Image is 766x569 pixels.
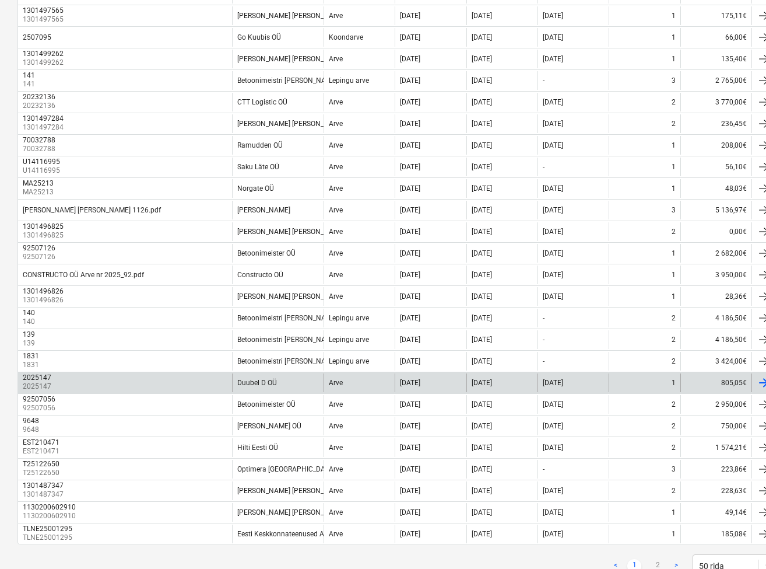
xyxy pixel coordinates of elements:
div: - [543,314,544,322]
div: [DATE] [400,141,420,149]
div: Constructo OÜ [237,271,283,279]
div: [DATE] [472,249,492,257]
div: 92507056 [23,395,55,403]
div: [DATE] [400,163,420,171]
div: [DATE] [543,33,563,41]
div: 1301497284 [23,114,64,123]
div: [DATE] [400,487,420,495]
div: [DATE] [543,487,563,495]
div: 48,03€ [680,179,751,198]
div: [DATE] [543,120,563,128]
div: 1 [672,379,676,387]
div: - [543,76,544,85]
div: 2 [672,228,676,236]
div: Betoonimeister OÜ [237,249,296,257]
div: [DATE] [400,400,420,409]
div: [PERSON_NAME] [PERSON_NAME] OÜ [237,508,356,516]
div: MA25213 [23,179,54,187]
div: Betoonimeistri [PERSON_NAME] OÜ [237,314,349,322]
div: [DATE] [472,33,492,41]
div: Arve [329,206,343,214]
p: MA25213 [23,187,56,197]
div: Arve [329,422,343,430]
div: 750,00€ [680,417,751,435]
div: 1 [672,12,676,20]
div: 70032788 [23,136,55,144]
div: 2025147 [23,373,51,382]
div: 20232136 [23,93,55,101]
div: [DATE] [543,400,563,409]
div: 1 [672,271,676,279]
p: T25122650 [23,468,62,478]
div: Arve [329,141,343,149]
div: [PERSON_NAME] [PERSON_NAME] OÜ [237,487,356,495]
div: [DATE] [543,141,563,149]
div: 141 [23,71,35,79]
div: 56,10€ [680,158,751,176]
div: [DATE] [543,98,563,106]
div: Arve [329,55,343,63]
div: 139 [23,330,35,338]
div: 1 [672,141,676,149]
div: [DATE] [472,357,492,365]
div: 1130200602910 [23,503,76,511]
div: [DATE] [400,271,420,279]
div: 4 186,50€ [680,330,751,349]
div: 2 [672,487,676,495]
p: 2025147 [23,382,54,392]
div: [DATE] [543,530,563,538]
div: Saku Läte OÜ [237,163,279,171]
div: Betoonimeistri [PERSON_NAME] OÜ [237,76,349,85]
div: [DATE] [543,228,563,236]
div: Arve [329,292,343,301]
p: 9648 [23,425,41,435]
div: Arve [329,444,343,452]
div: U14116995 [23,158,60,166]
div: Arve [329,530,343,538]
div: 2 [672,120,676,128]
div: 2 [672,422,676,430]
div: [DATE] [472,530,492,538]
div: 3 [672,206,676,214]
div: 3 [672,465,676,473]
div: [PERSON_NAME] OÜ [237,422,301,430]
div: [DATE] [472,487,492,495]
div: 0,00€ [680,222,751,241]
div: Arve [329,465,343,473]
div: - [543,465,544,473]
div: 185,08€ [680,525,751,543]
div: [PERSON_NAME] [PERSON_NAME] OÜ [237,228,356,236]
div: - [543,336,544,344]
p: 1130200602910 [23,511,78,521]
p: 1301496825 [23,231,66,240]
div: [DATE] [543,184,563,193]
div: [PERSON_NAME] [PERSON_NAME] OÜ [237,12,356,20]
div: [DATE] [472,400,492,409]
div: Arve [329,12,343,20]
div: Duubel D OÜ [237,379,277,387]
div: [DATE] [400,12,420,20]
div: Arve [329,98,343,106]
div: Arve [329,228,343,236]
div: 1301496826 [23,287,64,295]
div: Lepingu arve [329,357,369,365]
div: [DATE] [400,465,420,473]
div: 1 574,21€ [680,438,751,457]
div: - [543,163,544,171]
div: [DATE] [472,228,492,236]
p: 92507126 [23,252,58,262]
div: [DATE] [543,206,563,214]
div: Arve [329,379,343,387]
div: CTT Logistic OÜ [237,98,287,106]
p: 1301497565 [23,15,66,25]
div: 2 950,00€ [680,395,751,414]
div: - [543,357,544,365]
div: TLNE25001295 [23,525,72,533]
div: 5 136,97€ [680,201,751,219]
div: [DATE] [472,379,492,387]
div: 1301499262 [23,50,64,58]
div: [DATE] [472,76,492,85]
div: [DATE] [400,249,420,257]
div: Betoonimeister OÜ [237,400,296,409]
div: 135,40€ [680,50,751,68]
